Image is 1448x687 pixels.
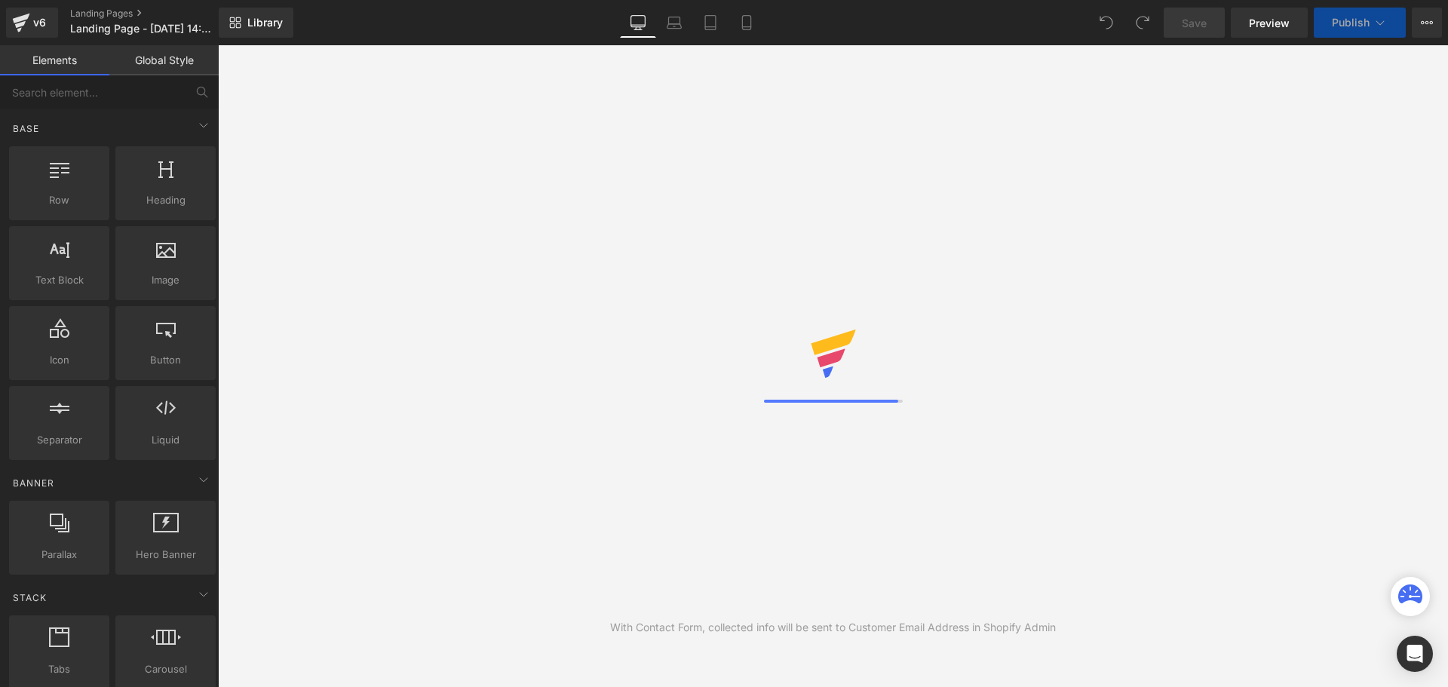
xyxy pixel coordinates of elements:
a: Laptop [656,8,692,38]
button: Redo [1127,8,1158,38]
span: Landing Page - [DATE] 14:41:42 [70,23,215,35]
span: Tabs [14,661,105,677]
span: Separator [14,432,105,448]
a: New Library [219,8,293,38]
button: More [1412,8,1442,38]
span: Hero Banner [120,547,211,563]
span: Text Block [14,272,105,288]
span: Save [1182,15,1207,31]
div: Open Intercom Messenger [1397,636,1433,672]
a: Preview [1231,8,1308,38]
button: Undo [1091,8,1121,38]
span: Stack [11,590,48,605]
span: Publish [1332,17,1370,29]
span: Base [11,121,41,136]
button: Publish [1314,8,1406,38]
div: With Contact Form, collected info will be sent to Customer Email Address in Shopify Admin [610,619,1056,636]
a: Mobile [729,8,765,38]
a: v6 [6,8,58,38]
span: Banner [11,476,56,490]
a: Desktop [620,8,656,38]
span: Carousel [120,661,211,677]
span: Heading [120,192,211,208]
span: Parallax [14,547,105,563]
span: Liquid [120,432,211,448]
a: Tablet [692,8,729,38]
span: Image [120,272,211,288]
span: Preview [1249,15,1290,31]
div: v6 [30,13,49,32]
span: Row [14,192,105,208]
span: Button [120,352,211,368]
a: Global Style [109,45,219,75]
span: Library [247,16,283,29]
span: Icon [14,352,105,368]
a: Landing Pages [70,8,244,20]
